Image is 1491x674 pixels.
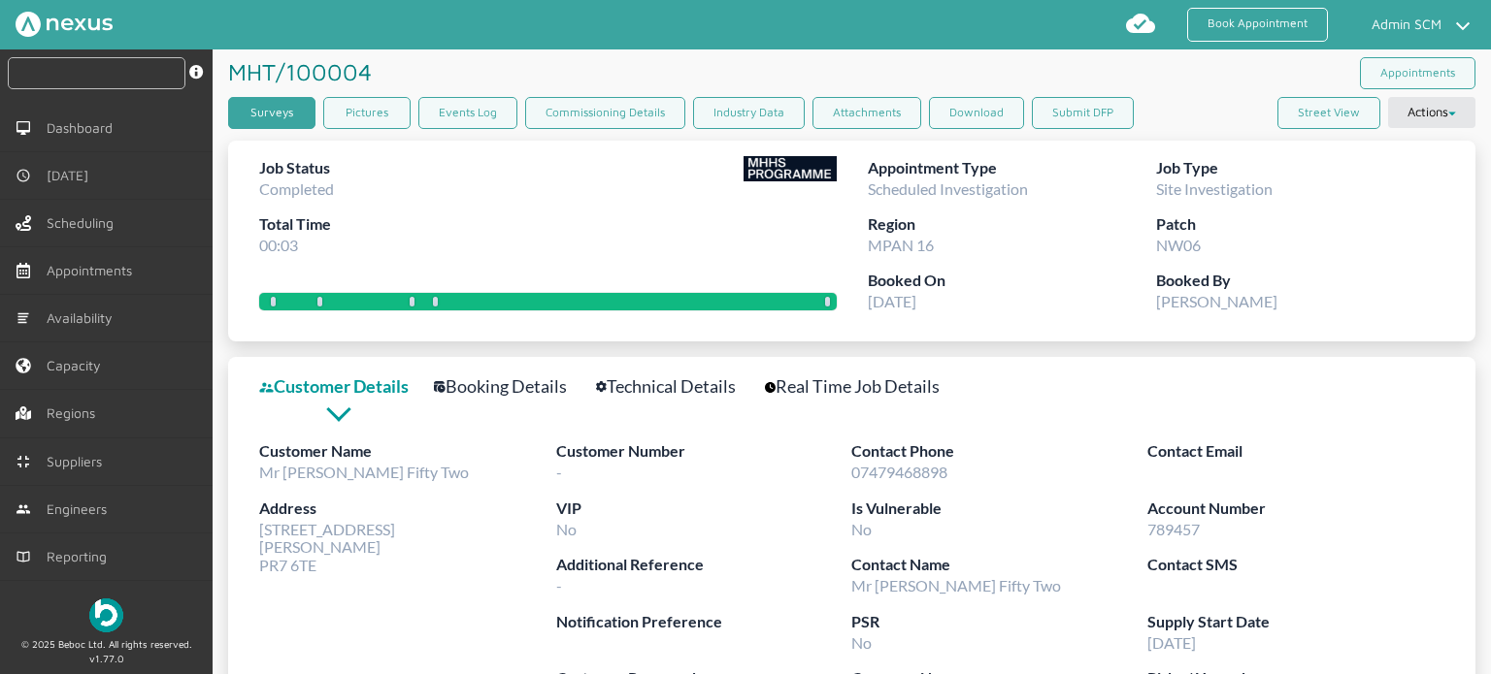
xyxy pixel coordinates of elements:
span: Site Investigation [1156,179,1273,198]
span: 00:03 [259,236,298,254]
a: Technical Details [596,372,757,401]
label: Additional Reference [556,553,852,577]
img: md-desktop.svg [16,120,31,136]
img: md-cloud-done.svg [1125,8,1156,39]
img: md-contract.svg [16,454,31,469]
a: Customer Details [259,372,430,401]
img: md-people.svg [16,501,31,517]
button: Actions [1388,97,1475,128]
img: appointments-left-menu.svg [16,263,31,278]
label: Account Number [1147,497,1443,521]
img: capacity-left-menu.svg [16,358,31,373]
a: Surveys [228,97,315,129]
input: Search by: Ref, PostCode, MPAN, MPRN, Account, Customer [8,57,185,89]
span: NW06 [1156,236,1201,254]
span: - [556,576,562,594]
label: Notification Preference [556,610,852,634]
button: Download [929,97,1024,129]
span: [PERSON_NAME] [1156,292,1277,310]
label: Patch [1156,212,1444,237]
img: md-list.svg [16,310,31,326]
label: Customer Name [259,439,555,464]
a: Book Appointment [1187,8,1328,42]
a: Appointments [1360,57,1475,89]
label: VIP [556,497,852,521]
label: Contact Phone [851,439,1147,464]
span: Scheduling [47,215,121,231]
span: Availability [47,310,120,326]
img: md-book.svg [16,549,31,564]
span: Mr [PERSON_NAME] Fifty Two [851,576,1061,594]
h1: MHT/100004 ️️️ [228,49,379,94]
a: Events Log [418,97,517,129]
span: Suppliers [47,454,110,469]
label: Supply Start Date [1147,610,1443,634]
label: Customer Number [556,439,852,464]
button: Submit DFP [1032,97,1134,129]
span: MPAN 16 [868,236,934,254]
img: scheduling-left-menu.svg [16,215,31,231]
span: Regions [47,405,103,421]
span: Mr [PERSON_NAME] Fifty Two [259,463,469,481]
a: Booking Details [434,372,588,401]
span: No [556,520,577,538]
img: md-time.svg [16,168,31,183]
span: No [851,520,872,538]
span: [DATE] [868,292,916,310]
span: [STREET_ADDRESS] [PERSON_NAME] PR7 6TE [259,520,395,574]
span: - [556,463,562,481]
span: Reporting [47,549,115,564]
span: Appointments [47,263,140,278]
label: Booked On [868,269,1156,293]
label: Region [868,212,1156,237]
span: 07479468898 [851,463,947,481]
label: Contact SMS [1147,553,1443,577]
a: Attachments [812,97,921,129]
label: Appointment Type [868,156,1156,180]
span: Capacity [47,358,109,373]
a: Commissioning Details [525,97,685,129]
label: Is Vulnerable [851,497,1147,521]
label: Address [259,497,555,521]
a: Industry Data [693,97,805,129]
label: Job Type [1156,156,1444,180]
span: No [851,633,872,652]
span: Engineers [47,501,115,517]
label: Job Status [259,156,334,180]
span: [DATE] [47,168,96,183]
label: PSR [851,610,1147,634]
span: [DATE] [1147,633,1196,652]
span: Dashboard [47,120,120,136]
a: Pictures [323,97,411,129]
label: Contact Name [851,553,1147,577]
img: Nexus [16,12,113,37]
button: Street View [1277,97,1380,129]
img: Beboc Logo [89,598,123,632]
span: Scheduled Investigation [868,179,1028,198]
label: Contact Email [1147,439,1443,464]
label: Booked By [1156,269,1444,293]
label: Total Time [259,212,334,237]
img: regions.left-menu.svg [16,405,31,421]
img: Supplier Logo [744,156,837,181]
span: 789457 [1147,520,1200,538]
a: Real Time Job Details [765,372,961,401]
span: Completed [259,179,334,198]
